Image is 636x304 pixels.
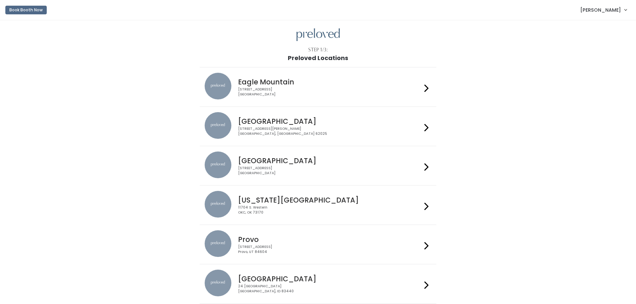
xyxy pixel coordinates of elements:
[238,196,422,204] h4: [US_STATE][GEOGRAPHIC_DATA]
[308,46,328,53] div: Step 1/3:
[238,157,422,165] h4: [GEOGRAPHIC_DATA]
[238,205,422,215] div: 11704 S. Western OKC, OK 73170
[205,270,431,298] a: preloved location [GEOGRAPHIC_DATA] 24 [GEOGRAPHIC_DATA][GEOGRAPHIC_DATA], ID 83440
[205,151,431,180] a: preloved location [GEOGRAPHIC_DATA] [STREET_ADDRESS][GEOGRAPHIC_DATA]
[238,284,422,294] div: 24 [GEOGRAPHIC_DATA] [GEOGRAPHIC_DATA], ID 83440
[205,73,431,101] a: preloved location Eagle Mountain [STREET_ADDRESS][GEOGRAPHIC_DATA]
[5,3,47,17] a: Book Booth Now
[205,191,231,218] img: preloved location
[238,236,422,243] h4: Provo
[288,55,348,61] h1: Preloved Locations
[238,245,422,254] div: [STREET_ADDRESS] Provo, UT 84604
[238,87,422,97] div: [STREET_ADDRESS] [GEOGRAPHIC_DATA]
[205,73,231,99] img: preloved location
[205,270,231,296] img: preloved location
[238,126,422,136] div: [STREET_ADDRESS][PERSON_NAME] [GEOGRAPHIC_DATA], [GEOGRAPHIC_DATA] 62025
[205,230,231,257] img: preloved location
[238,275,422,283] h4: [GEOGRAPHIC_DATA]
[580,6,621,14] span: [PERSON_NAME]
[205,230,431,259] a: preloved location Provo [STREET_ADDRESS]Provo, UT 84604
[205,112,231,139] img: preloved location
[296,28,340,41] img: preloved logo
[205,151,231,178] img: preloved location
[238,78,422,86] h4: Eagle Mountain
[238,166,422,176] div: [STREET_ADDRESS] [GEOGRAPHIC_DATA]
[205,112,431,140] a: preloved location [GEOGRAPHIC_DATA] [STREET_ADDRESS][PERSON_NAME][GEOGRAPHIC_DATA], [GEOGRAPHIC_D...
[574,3,633,17] a: [PERSON_NAME]
[238,117,422,125] h4: [GEOGRAPHIC_DATA]
[205,191,431,219] a: preloved location [US_STATE][GEOGRAPHIC_DATA] 11704 S. WesternOKC, OK 73170
[5,6,47,14] button: Book Booth Now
